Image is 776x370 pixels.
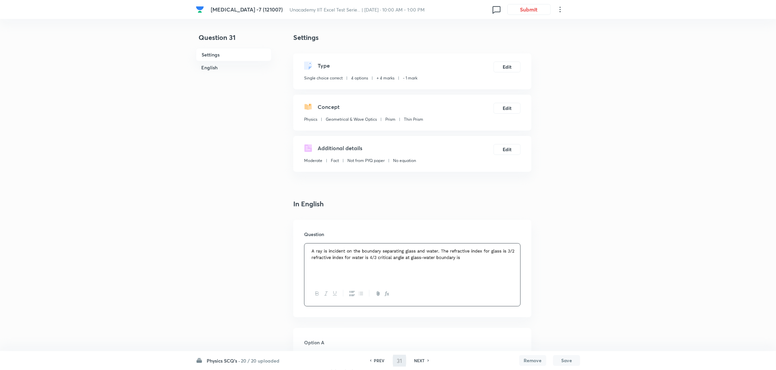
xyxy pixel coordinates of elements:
[293,199,531,209] h4: In English
[207,357,240,364] h6: Physics SCQ's ·
[293,32,531,43] h4: Settings
[304,62,312,70] img: questionType.svg
[507,4,551,15] button: Submit
[304,75,343,81] p: Single choice correct
[376,75,394,81] p: + 4 marks
[304,103,312,111] img: questionConcept.svg
[304,158,322,164] p: Moderate
[385,116,395,122] p: Prism
[318,103,340,111] h5: Concept
[241,357,279,364] h6: 20 / 20 uploaded
[304,231,521,238] h6: Question
[196,5,204,14] img: Company Logo
[304,116,317,122] p: Physics
[318,62,330,70] h5: Type
[304,339,521,346] h6: Option A
[374,357,385,364] h6: PREV
[196,5,205,14] a: Company Logo
[331,158,339,164] p: Fact
[304,144,312,152] img: questionDetails.svg
[211,6,283,13] span: [MEDICAL_DATA] -7 (121007)
[196,48,272,61] h6: Settings
[403,75,417,81] p: - 1 mark
[414,357,425,364] h6: NEXT
[310,248,515,261] img: 30-08-25-03:47:27-PM
[351,75,368,81] p: 4 options
[494,103,521,114] button: Edit
[494,144,521,155] button: Edit
[519,355,546,366] button: Remove
[326,116,377,122] p: Geometrical & Wave Optics
[393,158,416,164] p: No equation
[318,144,362,152] h5: Additional details
[196,61,272,74] h6: English
[196,32,272,48] h4: Question 31
[553,355,580,366] button: Save
[290,6,425,13] span: Unacademy IIT Excel Test Serie... | [DATE] · 10:00 AM - 1:00 PM
[347,158,385,164] p: Not from PYQ paper
[404,116,423,122] p: Thin Prism
[494,62,521,72] button: Edit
